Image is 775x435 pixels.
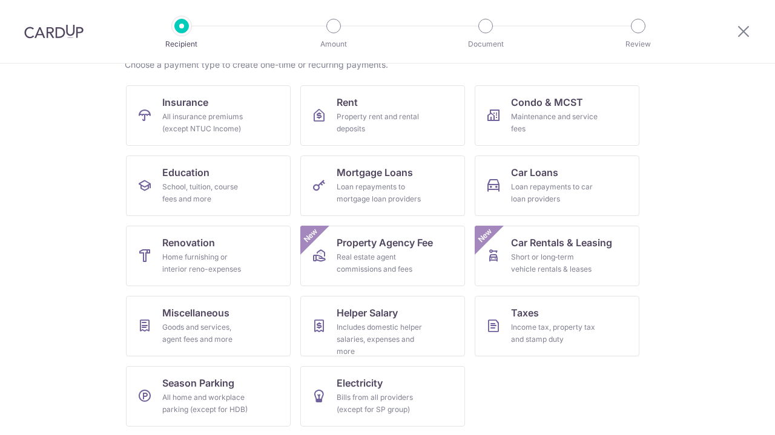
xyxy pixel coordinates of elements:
[475,226,639,286] a: Car Rentals & LeasingShort or long‑term vehicle rentals & leasesNew
[337,111,424,135] div: Property rent and rental deposits
[126,366,291,427] a: Season ParkingAll home and workplace parking (except for HDB)
[511,111,598,135] div: Maintenance and service fees
[511,181,598,205] div: Loan repayments to car loan providers
[126,296,291,356] a: MiscellaneousGoods and services, agent fees and more
[162,111,249,135] div: All insurance premiums (except NTUC Income)
[511,251,598,275] div: Short or long‑term vehicle rentals & leases
[337,376,383,390] span: Electricity
[337,251,424,275] div: Real estate agent commissions and fees
[337,165,413,180] span: Mortgage Loans
[162,235,215,250] span: Renovation
[162,391,249,416] div: All home and workplace parking (except for HDB)
[337,181,424,205] div: Loan repayments to mortgage loan providers
[162,95,208,110] span: Insurance
[337,391,424,416] div: Bills from all providers (except for SP group)
[511,306,539,320] span: Taxes
[162,306,229,320] span: Miscellaneous
[337,95,358,110] span: Rent
[475,85,639,146] a: Condo & MCSTMaintenance and service fees
[593,38,683,50] p: Review
[511,321,598,345] div: Income tax, property tax and stamp duty
[126,155,291,216] a: EducationSchool, tuition, course fees and more
[337,321,424,358] div: Includes domestic helper salaries, expenses and more
[511,235,612,250] span: Car Rentals & Leasing
[475,155,639,216] a: Car LoansLoan repayments to car loan providers
[125,59,650,71] div: Choose a payment type to create one-time or recurring payments.
[162,251,249,275] div: Home furnishing or interior reno-expenses
[511,165,558,180] span: Car Loans
[24,24,84,39] img: CardUp
[300,85,465,146] a: RentProperty rent and rental deposits
[126,226,291,286] a: RenovationHome furnishing or interior reno-expenses
[300,366,465,427] a: ElectricityBills from all providers (except for SP group)
[337,235,433,250] span: Property Agency Fee
[162,376,234,390] span: Season Parking
[511,95,583,110] span: Condo & MCST
[475,296,639,356] a: TaxesIncome tax, property tax and stamp duty
[162,165,209,180] span: Education
[162,321,249,345] div: Goods and services, agent fees and more
[137,38,226,50] p: Recipient
[301,226,321,246] span: New
[337,306,398,320] span: Helper Salary
[475,226,495,246] span: New
[300,296,465,356] a: Helper SalaryIncludes domestic helper salaries, expenses and more
[441,38,530,50] p: Document
[162,181,249,205] div: School, tuition, course fees and more
[300,155,465,216] a: Mortgage LoansLoan repayments to mortgage loan providers
[289,38,378,50] p: Amount
[300,226,465,286] a: Property Agency FeeReal estate agent commissions and feesNew
[126,85,291,146] a: InsuranceAll insurance premiums (except NTUC Income)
